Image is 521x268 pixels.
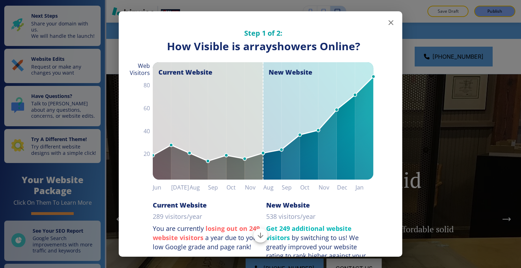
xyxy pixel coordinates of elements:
[190,182,208,192] h6: Aug
[282,182,300,192] h6: Sep
[153,224,260,251] p: You are currently a year due to your low Google grade and page rank!
[226,182,245,192] h6: Oct
[263,182,282,192] h6: Aug
[153,182,171,192] h6: Jun
[300,182,319,192] h6: Oct
[153,224,260,242] strong: losing out on 249 website visitors
[171,182,190,192] h6: [DATE]
[355,182,374,192] h6: Jan
[253,228,268,243] button: Scroll to bottom
[266,212,315,221] p: 538 visitors/year
[266,201,310,209] h6: New Website
[266,224,352,242] strong: Get 249 additional website visitors
[153,201,207,209] h6: Current Website
[153,212,202,221] p: 289 visitors/year
[337,182,355,192] h6: Dec
[208,182,226,192] h6: Sep
[319,182,337,192] h6: Nov
[245,182,263,192] h6: Nov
